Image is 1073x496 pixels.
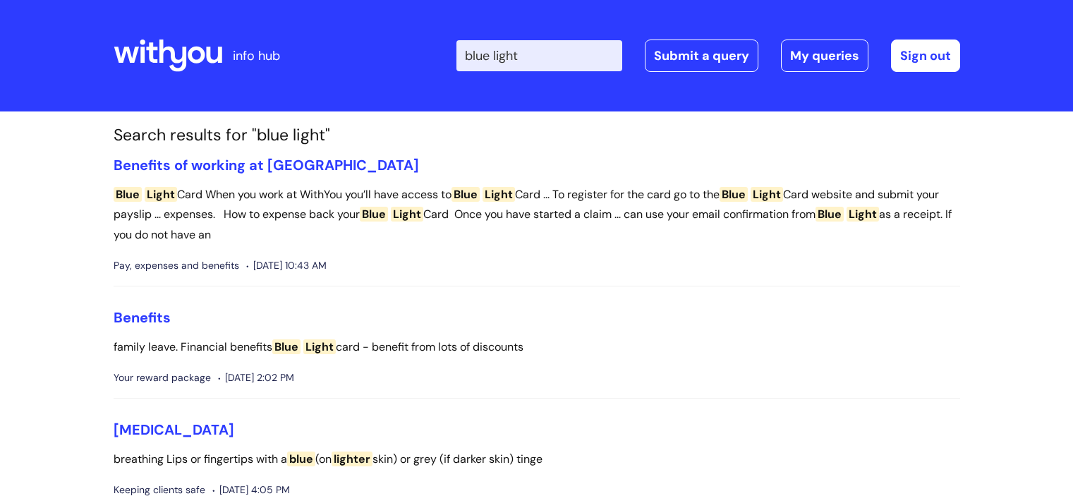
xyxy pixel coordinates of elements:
[287,452,315,466] span: blue
[246,257,327,274] span: [DATE] 10:43 AM
[114,449,960,470] p: breathing Lips or fingertips with a (on skin) or grey (if darker skin) tinge
[114,369,211,387] span: Your reward package
[145,187,177,202] span: Light
[751,187,783,202] span: Light
[114,421,234,439] a: [MEDICAL_DATA]
[114,187,142,202] span: Blue
[816,207,844,222] span: Blue
[332,452,372,466] span: lighter
[645,40,758,72] a: Submit a query
[114,156,419,174] a: Benefits of working at [GEOGRAPHIC_DATA]
[847,207,879,222] span: Light
[114,337,960,358] p: family leave. Financial benefits card - benefit from lots of discounts
[114,257,239,274] span: Pay, expenses and benefits
[456,40,622,71] input: Search
[272,339,301,354] span: Blue
[114,185,960,246] p: Card When you work at WithYou you’ll have access to Card ... To register for the card go to the C...
[483,187,515,202] span: Light
[303,339,336,354] span: Light
[218,369,294,387] span: [DATE] 2:02 PM
[720,187,748,202] span: Blue
[360,207,388,222] span: Blue
[456,40,960,72] div: | -
[114,126,960,145] h1: Search results for "blue light"
[891,40,960,72] a: Sign out
[391,207,423,222] span: Light
[781,40,868,72] a: My queries
[233,44,280,67] p: info hub
[114,308,171,327] a: Benefits
[451,187,480,202] span: Blue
